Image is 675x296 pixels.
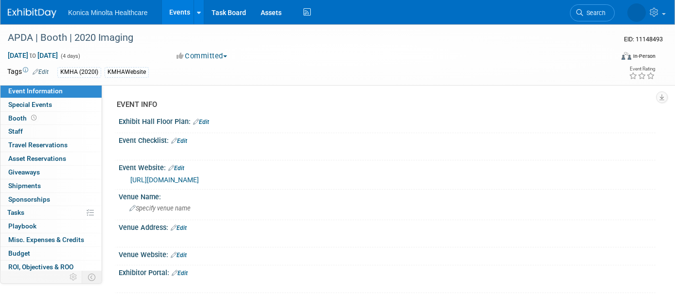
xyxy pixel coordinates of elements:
span: Search [583,9,605,17]
div: Venue Website: [119,247,656,260]
img: Format-Inperson.png [622,52,631,60]
span: Misc. Expenses & Credits [8,236,84,244]
a: Search [570,4,615,21]
a: ROI, Objectives & ROO [0,261,102,274]
div: Event Checklist: [119,133,656,146]
span: Konica Minolta Healthcare [68,9,147,17]
a: Travel Reservations [0,139,102,152]
td: Toggle Event Tabs [82,271,102,283]
span: Staff [8,127,23,135]
div: Venue Name: [119,190,656,202]
td: Personalize Event Tab Strip [65,271,82,283]
span: Booth [8,114,38,122]
span: Tasks [7,209,24,216]
img: Annette O'Mahoney [627,3,646,22]
a: Edit [193,119,209,125]
a: [URL][DOMAIN_NAME] [130,176,199,184]
a: Event Information [0,85,102,98]
div: KMHA (2020I) [57,67,101,77]
a: Edit [171,252,187,259]
div: Exhibit Hall Floor Plan: [119,114,656,127]
a: Playbook [0,220,102,233]
a: Booth [0,112,102,125]
span: Specify venue name [129,205,191,212]
img: ExhibitDay [8,8,56,18]
div: Venue Address: [119,220,656,233]
a: Edit [172,270,188,277]
div: KMHAWebsite [105,67,149,77]
div: Exhibitor Portal: [119,265,656,278]
a: Special Events [0,98,102,111]
div: APDA | Booth | 2020 Imaging [4,29,600,47]
span: [DATE] [DATE] [7,51,58,60]
a: Tasks [0,206,102,219]
span: Event ID: 11148493 [624,35,663,43]
div: Event Format [560,51,656,65]
span: ROI, Objectives & ROO [8,263,73,271]
a: Budget [0,247,102,260]
span: to [28,52,37,59]
a: Giveaways [0,166,102,179]
div: Event Website: [119,160,656,173]
a: Edit [33,69,49,75]
a: Misc. Expenses & Credits [0,233,102,246]
a: Shipments [0,179,102,192]
span: (4 days) [60,53,80,59]
a: Edit [168,165,184,172]
a: Sponsorships [0,193,102,206]
span: Playbook [8,222,36,230]
span: Travel Reservations [8,141,68,149]
span: Event Information [8,87,63,95]
td: Tags [7,67,49,78]
span: Booth not reserved yet [29,114,38,122]
a: Asset Reservations [0,152,102,165]
button: Committed [173,51,231,61]
div: Event Rating [629,67,655,71]
span: Giveaways [8,168,40,176]
a: Edit [171,225,187,231]
span: Sponsorships [8,195,50,203]
div: EVENT INFO [117,100,648,110]
span: Shipments [8,182,41,190]
span: Asset Reservations [8,155,66,162]
a: Edit [171,138,187,144]
span: Special Events [8,101,52,108]
div: In-Person [633,52,656,60]
a: Staff [0,125,102,138]
span: Budget [8,249,30,257]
